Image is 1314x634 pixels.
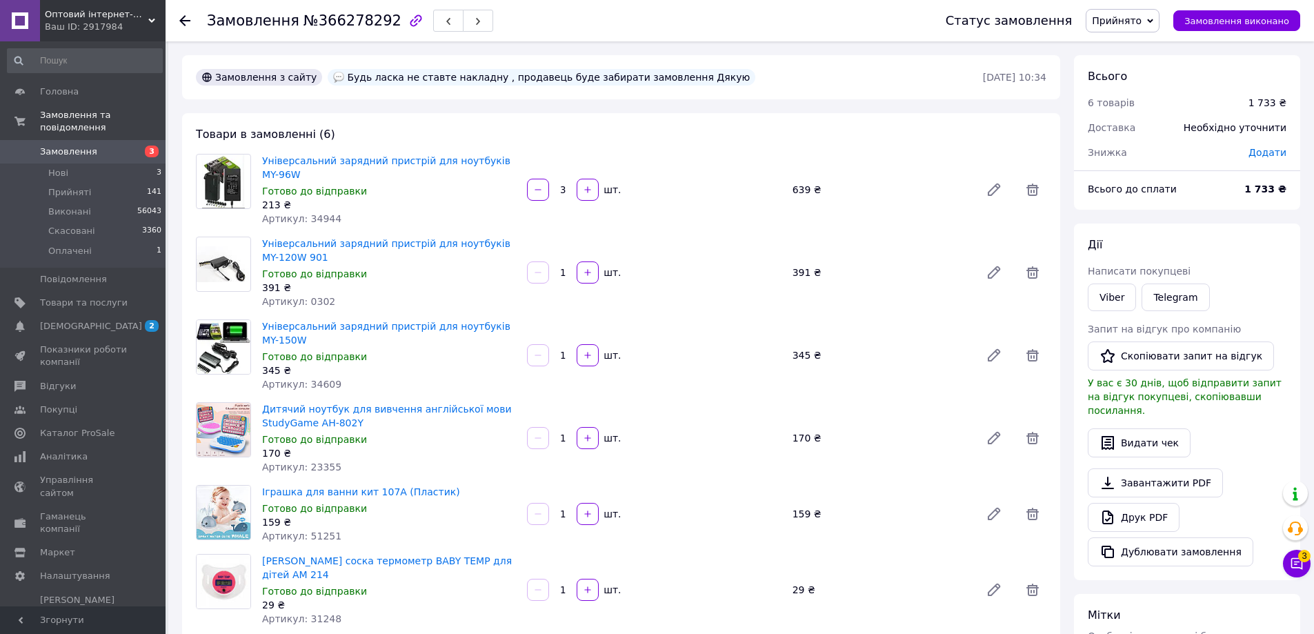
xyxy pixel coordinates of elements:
[1088,503,1179,532] a: Друк PDF
[1088,147,1127,158] span: Знижка
[787,180,975,199] div: 639 ₴
[40,146,97,158] span: Замовлення
[1088,284,1136,311] a: Viber
[1298,550,1311,562] span: 3
[1088,608,1121,622] span: Мітки
[262,155,510,180] a: Універсальний зарядний пристрій для ноутбуків MY-96W
[262,198,516,212] div: 213 ₴
[1088,266,1191,277] span: Написати покупцеві
[1088,468,1223,497] a: Завантажити PDF
[45,21,166,33] div: Ваш ID: 2917984
[262,434,367,445] span: Готово до відправки
[262,281,516,295] div: 391 ₴
[40,297,128,309] span: Товари та послуги
[40,570,110,582] span: Налаштування
[328,69,755,86] div: Будь ласка не ставте накладну , продавець буде забирати замовлення Дякую
[1175,112,1295,143] div: Необхідно уточнити
[787,504,975,524] div: 159 ₴
[40,450,88,463] span: Аналітика
[1019,176,1046,204] span: Видалити
[262,351,367,362] span: Готово до відправки
[600,348,622,362] div: шт.
[197,320,250,374] img: Універсальний зарядний пристрій для ноутбуків MY-150W
[1088,428,1191,457] button: Видати чек
[1248,96,1286,110] div: 1 733 ₴
[196,128,335,141] span: Товари в замовленні (6)
[980,576,1008,604] a: Редагувати
[980,341,1008,369] a: Редагувати
[147,186,161,199] span: 141
[1088,537,1253,566] button: Дублювати замовлення
[48,225,95,237] span: Скасовані
[600,266,622,279] div: шт.
[1248,147,1286,158] span: Додати
[946,14,1073,28] div: Статус замовлення
[197,403,250,457] img: Дитячий ноутбук для вивчення англійської мови StudyGame AH-802Y
[787,580,975,600] div: 29 ₴
[1088,184,1177,195] span: Всього до сплати
[40,474,128,499] span: Управління сайтом
[1088,97,1135,108] span: 6 товарів
[142,225,161,237] span: 3360
[262,238,510,263] a: Універсальний зарядний пристрій для ноутбуків MY-120W 901
[48,206,91,218] span: Виконані
[197,555,250,608] img: Дитяча соска термометр BABY TEMP для дітей AM 214
[262,446,516,460] div: 170 ₴
[197,246,250,282] img: Універсальний зарядний пристрій для ноутбуків MY-120W 901
[48,167,68,179] span: Нові
[787,346,975,365] div: 345 ₴
[40,427,115,439] span: Каталог ProSale
[1088,324,1241,335] span: Запит на відгук про компанію
[1142,284,1209,311] a: Telegram
[980,500,1008,528] a: Редагувати
[157,167,161,179] span: 3
[40,86,79,98] span: Головна
[262,213,341,224] span: Артикул: 34944
[145,320,159,332] span: 2
[262,364,516,377] div: 345 ₴
[207,12,299,29] span: Замовлення
[1019,424,1046,452] span: Видалити
[1019,500,1046,528] span: Видалити
[1088,70,1127,83] span: Всього
[40,511,128,535] span: Гаманець компанії
[262,379,341,390] span: Артикул: 34609
[48,245,92,257] span: Оплачені
[262,321,510,346] a: Універсальний зарядний пристрій для ноутбуків MY-150W
[600,583,622,597] div: шт.
[40,273,107,286] span: Повідомлення
[262,586,367,597] span: Готово до відправки
[262,531,341,542] span: Артикул: 51251
[262,503,367,514] span: Готово до відправки
[40,344,128,368] span: Показники роботи компанії
[333,72,344,83] img: :speech_balloon:
[1088,122,1135,133] span: Доставка
[1173,10,1300,31] button: Замовлення виконано
[137,206,161,218] span: 56043
[48,186,91,199] span: Прийняті
[1283,550,1311,577] button: Чат з покупцем3
[262,613,341,624] span: Артикул: 31248
[1092,15,1142,26] span: Прийнято
[262,462,341,473] span: Артикул: 23355
[157,245,161,257] span: 1
[600,183,622,197] div: шт.
[1184,16,1289,26] span: Замовлення виконано
[40,320,142,333] span: [DEMOGRAPHIC_DATA]
[179,14,190,28] div: Повернутися назад
[40,546,75,559] span: Маркет
[262,268,367,279] span: Готово до відправки
[262,486,460,497] a: Іграшка для ванни кит 107A (Пластик)
[262,598,516,612] div: 29 ₴
[1244,184,1286,195] b: 1 733 ₴
[40,594,128,632] span: [PERSON_NAME] та рахунки
[40,380,76,393] span: Відгуки
[196,69,322,86] div: Замовлення з сайту
[262,555,512,580] a: [PERSON_NAME] соска термометр BABY TEMP для дітей AM 214
[40,404,77,416] span: Покупці
[787,263,975,282] div: 391 ₴
[1088,238,1102,251] span: Дії
[980,259,1008,286] a: Редагувати
[197,486,250,539] img: Іграшка для ванни кит 107A (Пластик)
[262,404,512,428] a: Дитячий ноутбук для вивчення англійської мови StudyGame AH-802Y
